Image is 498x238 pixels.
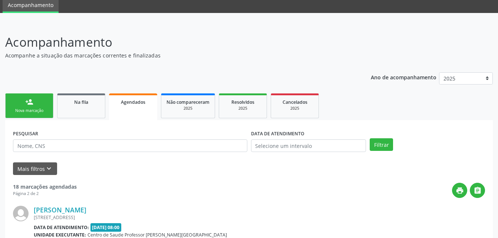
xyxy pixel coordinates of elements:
label: DATA DE ATENDIMENTO [251,128,304,139]
strong: 18 marcações agendadas [13,183,77,190]
button: Mais filtroskeyboard_arrow_down [13,162,57,175]
b: Unidade executante: [34,232,86,238]
input: Nome, CNS [13,139,247,152]
label: PESQUISAR [13,128,38,139]
button: print [452,183,467,198]
b: Data de atendimento: [34,224,89,231]
div: 2025 [276,106,313,111]
div: 2025 [224,106,261,111]
span: [DATE] 08:00 [90,223,122,232]
div: Nova marcação [11,108,48,113]
i:  [474,186,482,195]
i: print [456,186,464,195]
button: Filtrar [370,138,393,151]
div: person_add [25,98,33,106]
button:  [470,183,485,198]
p: Acompanhamento [5,33,347,52]
span: Agendados [121,99,145,105]
i: keyboard_arrow_down [45,165,53,173]
span: Resolvidos [231,99,254,105]
span: Cancelados [283,99,307,105]
div: [STREET_ADDRESS] [34,214,374,221]
div: 2025 [166,106,210,111]
p: Acompanhe a situação das marcações correntes e finalizadas [5,52,347,59]
p: Ano de acompanhamento [371,72,436,82]
div: Página 2 de 2 [13,191,77,197]
input: Selecione um intervalo [251,139,366,152]
span: Na fila [74,99,88,105]
span: Centro de Saude Professor [PERSON_NAME][GEOGRAPHIC_DATA] [88,232,227,238]
a: [PERSON_NAME] [34,206,86,214]
span: Não compareceram [166,99,210,105]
